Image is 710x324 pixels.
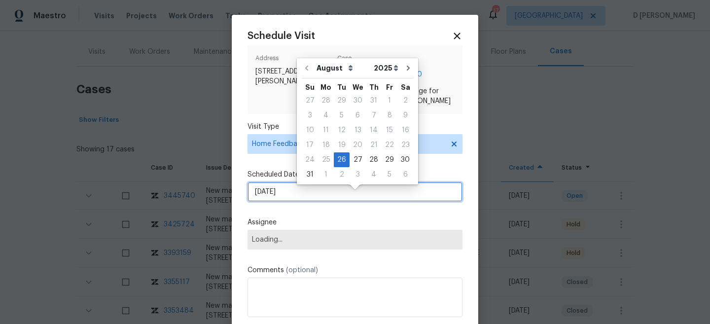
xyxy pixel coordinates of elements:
div: Mon Jul 28 2025 [318,93,334,108]
div: Fri Sep 05 2025 [382,167,397,182]
label: Comments [248,265,462,275]
div: 24 [302,153,318,167]
div: Tue Aug 12 2025 [334,123,350,138]
abbr: Wednesday [353,84,363,91]
div: Thu Aug 28 2025 [366,152,382,167]
div: 5 [382,168,397,181]
span: Case [337,53,455,67]
div: 13 [350,123,366,137]
label: Scheduled Date [248,170,462,180]
input: M/D/YYYY [248,182,462,202]
div: Fri Aug 15 2025 [382,123,397,138]
span: (optional) [286,267,318,274]
div: Tue Aug 19 2025 [334,138,350,152]
div: Wed Sep 03 2025 [350,167,366,182]
div: Wed Aug 20 2025 [350,138,366,152]
div: Sun Jul 27 2025 [302,93,318,108]
div: Tue Aug 05 2025 [334,108,350,123]
div: 1 [382,94,397,108]
span: Address [255,53,333,67]
label: Assignee [248,217,462,227]
div: Sat Sep 06 2025 [397,167,413,182]
div: 15 [382,123,397,137]
div: 8 [382,108,397,122]
button: Go to next month [401,58,416,78]
abbr: Thursday [369,84,379,91]
abbr: Monday [320,84,331,91]
div: 29 [334,94,350,108]
div: Tue Aug 26 2025 [334,152,350,167]
div: Thu Aug 14 2025 [366,123,382,138]
div: Sun Aug 31 2025 [302,167,318,182]
div: 16 [397,123,413,137]
div: Fri Aug 29 2025 [382,152,397,167]
button: Go to previous month [299,58,314,78]
span: Close [452,31,462,41]
div: 30 [397,153,413,167]
div: 3 [302,108,318,122]
span: Schedule Visit [248,31,315,41]
div: 28 [318,94,334,108]
div: Fri Aug 01 2025 [382,93,397,108]
span: [STREET_ADDRESS][PERSON_NAME] [255,67,333,86]
div: Tue Sep 02 2025 [334,167,350,182]
div: Wed Aug 27 2025 [350,152,366,167]
div: 22 [382,138,397,152]
div: Tue Jul 29 2025 [334,93,350,108]
div: 18 [318,138,334,152]
div: Mon Aug 25 2025 [318,152,334,167]
div: 30 [350,94,366,108]
div: 14 [366,123,382,137]
div: 20 [350,138,366,152]
label: Visit Type [248,122,462,132]
div: 27 [302,94,318,108]
div: Sun Aug 24 2025 [302,152,318,167]
div: Sat Aug 02 2025 [397,93,413,108]
abbr: Tuesday [337,84,346,91]
abbr: Sunday [305,84,315,91]
div: 4 [366,168,382,181]
div: 25 [318,153,334,167]
div: Sun Aug 10 2025 [302,123,318,138]
div: 1 [318,168,334,181]
div: Thu Aug 07 2025 [366,108,382,123]
div: Thu Sep 04 2025 [366,167,382,182]
span: Loading... [252,236,458,244]
div: 6 [350,108,366,122]
select: Year [371,61,401,75]
div: 10 [302,123,318,137]
div: Mon Aug 04 2025 [318,108,334,123]
div: Wed Jul 30 2025 [350,93,366,108]
div: Sat Aug 23 2025 [397,138,413,152]
div: 26 [334,153,350,167]
div: Sun Aug 17 2025 [302,138,318,152]
div: 2 [397,94,413,108]
div: Fri Aug 08 2025 [382,108,397,123]
div: Fri Aug 22 2025 [382,138,397,152]
div: Wed Aug 13 2025 [350,123,366,138]
div: 7 [366,108,382,122]
div: Wed Aug 06 2025 [350,108,366,123]
div: 2 [334,168,350,181]
div: Sat Aug 30 2025 [397,152,413,167]
div: Thu Jul 31 2025 [366,93,382,108]
div: 31 [366,94,382,108]
div: Sat Aug 16 2025 [397,123,413,138]
div: 5 [334,108,350,122]
div: 19 [334,138,350,152]
div: 3 [350,168,366,181]
div: 27 [350,153,366,167]
div: Mon Aug 11 2025 [318,123,334,138]
div: 21 [366,138,382,152]
span: Home Feedback P1 [252,139,444,149]
div: 12 [334,123,350,137]
div: 17 [302,138,318,152]
abbr: Friday [386,84,393,91]
div: Mon Aug 18 2025 [318,138,334,152]
div: Mon Sep 01 2025 [318,167,334,182]
div: 4 [318,108,334,122]
div: 23 [397,138,413,152]
div: Sun Aug 03 2025 [302,108,318,123]
select: Month [314,61,371,75]
div: 31 [302,168,318,181]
